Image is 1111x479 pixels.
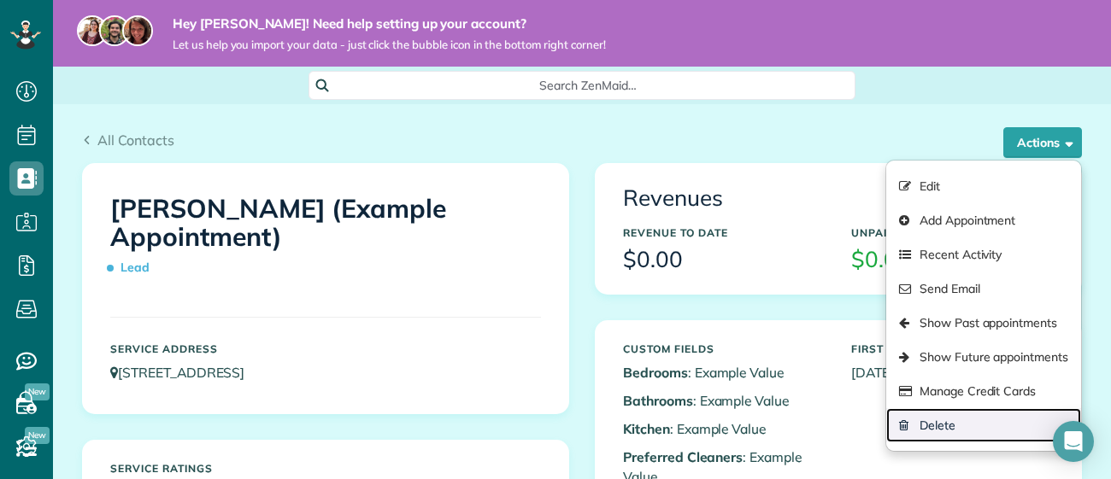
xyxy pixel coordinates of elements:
[886,374,1081,408] a: Manage Credit Cards
[110,195,541,283] h1: [PERSON_NAME] (Example Appointment)
[82,130,174,150] a: All Contacts
[851,227,1054,238] h5: Unpaid Balance
[623,392,693,409] b: Bathrooms
[110,463,541,474] h5: Service ratings
[623,391,826,411] p: : Example Value
[173,15,606,32] strong: Hey [PERSON_NAME]! Need help setting up your account?
[886,237,1081,272] a: Recent Activity
[623,363,826,383] p: : Example Value
[1053,421,1094,462] div: Open Intercom Messenger
[623,248,826,272] h3: $0.00
[623,448,743,465] b: Preferred Cleaners
[886,272,1081,306] a: Send Email
[851,363,1054,383] p: [DATE]
[886,408,1081,442] a: Delete
[122,15,153,46] img: michelle-19f622bdf1676172e81f8f8fba1fb50e276960ebfe0243fe18214015130c80e4.jpg
[886,169,1081,203] a: Edit
[623,186,1054,211] h3: Revenues
[173,38,606,52] span: Let us help you import your data - just click the bubble icon in the bottom right corner!
[851,248,1054,272] h3: $0.00
[886,340,1081,374] a: Show Future appointments
[110,253,156,283] span: Lead
[623,419,826,439] p: : Example Value
[110,343,541,354] h5: Service Address
[110,364,261,381] a: [STREET_ADDRESS]
[97,131,174,149] span: All Contacts
[99,15,130,46] img: jorge-587dff0eeaa6aab1f244e6dc62b8924c3b6ad411094392a53c71c6c4a576187d.jpg
[886,306,1081,340] a: Show Past appointments
[623,420,670,437] b: Kitchen
[77,15,108,46] img: maria-72a9807cf96188c08ef61303f053569d2e2a8a1cde33d635c8a3ac13582a053d.jpg
[623,343,826,354] h5: Custom Fields
[851,343,1054,354] h5: First Serviced On
[886,203,1081,237] a: Add Appointment
[623,364,688,381] b: Bedrooms
[623,227,826,238] h5: Revenue to Date
[1003,127,1082,158] button: Actions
